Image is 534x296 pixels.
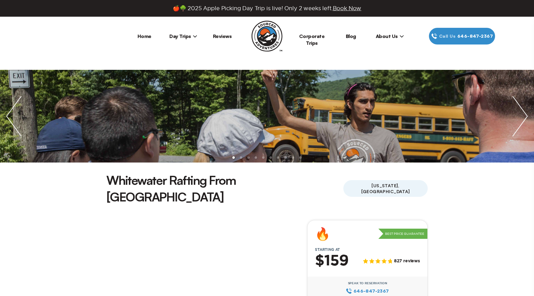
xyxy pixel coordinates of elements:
[169,33,197,39] span: Day Trips
[299,156,302,159] li: slide item 10
[354,288,389,294] span: 646‍-847‍-2367
[240,156,242,159] li: slide item 2
[232,156,235,159] li: slide item 1
[173,5,361,12] span: 🍎🌳 2025 Apple Picking Day Trip is live! Only 2 weeks left.
[315,228,330,240] div: 🔥
[262,156,265,159] li: slide item 5
[252,21,282,52] img: Sourced Adventures company logo
[394,259,420,264] span: 827 reviews
[106,172,343,205] h1: Whitewater Rafting From [GEOGRAPHIC_DATA]
[307,247,347,252] span: Starting at
[255,156,257,159] li: slide item 4
[346,288,389,294] a: 646‍-847‍-2367
[437,33,457,40] span: Call Us
[378,229,427,239] p: Best Price Guarantee
[213,33,232,39] a: Reviews
[292,156,294,159] li: slide item 9
[376,33,404,39] span: About Us
[269,156,272,159] li: slide item 6
[343,180,428,197] span: [US_STATE], [GEOGRAPHIC_DATA]
[506,70,534,163] img: next slide / item
[247,156,250,159] li: slide item 3
[429,28,495,44] a: Call Us646‍-847‍-2367
[299,33,325,46] a: Corporate Trips
[457,33,493,40] span: 646‍-847‍-2367
[277,156,279,159] li: slide item 7
[333,5,362,11] span: Book Now
[348,281,387,285] span: Speak to Reservation
[315,253,349,269] h2: $159
[284,156,287,159] li: slide item 8
[138,33,151,39] a: Home
[346,33,356,39] a: Blog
